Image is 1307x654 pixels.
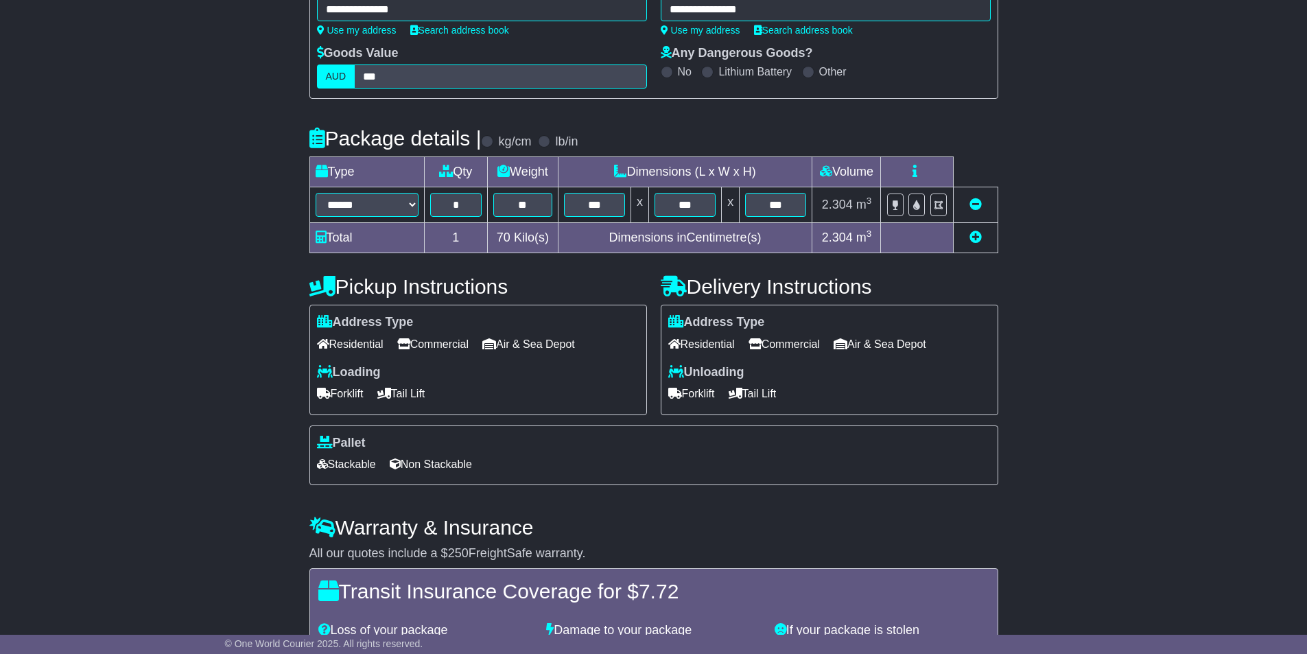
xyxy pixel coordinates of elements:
[390,454,472,475] span: Non Stackable
[856,198,872,211] span: m
[639,580,679,603] span: 7.72
[317,334,384,355] span: Residential
[969,198,982,211] a: Remove this item
[819,65,847,78] label: Other
[867,196,872,206] sup: 3
[661,46,813,61] label: Any Dangerous Goods?
[812,157,881,187] td: Volume
[754,25,853,36] a: Search address book
[309,546,998,561] div: All our quotes include a $ FreightSafe warranty.
[410,25,509,36] a: Search address book
[317,454,376,475] span: Stackable
[309,275,647,298] h4: Pickup Instructions
[424,157,488,187] td: Qty
[317,436,366,451] label: Pallet
[718,65,792,78] label: Lithium Battery
[631,187,648,223] td: x
[309,516,998,539] h4: Warranty & Insurance
[225,638,423,649] span: © One World Courier 2025. All rights reserved.
[317,46,399,61] label: Goods Value
[488,157,558,187] td: Weight
[558,223,812,253] td: Dimensions in Centimetre(s)
[311,623,540,638] div: Loss of your package
[539,623,768,638] div: Damage to your package
[397,334,469,355] span: Commercial
[317,383,364,404] span: Forklift
[867,229,872,239] sup: 3
[317,365,381,380] label: Loading
[768,623,996,638] div: If your package is stolen
[317,315,414,330] label: Address Type
[822,231,853,244] span: 2.304
[377,383,425,404] span: Tail Lift
[317,65,355,89] label: AUD
[558,157,812,187] td: Dimensions (L x W x H)
[661,275,998,298] h4: Delivery Instructions
[834,334,926,355] span: Air & Sea Depot
[856,231,872,244] span: m
[661,25,740,36] a: Use my address
[482,334,575,355] span: Air & Sea Depot
[309,223,424,253] td: Total
[448,546,469,560] span: 250
[555,135,578,150] label: lb/in
[424,223,488,253] td: 1
[729,383,777,404] span: Tail Lift
[317,25,397,36] a: Use my address
[488,223,558,253] td: Kilo(s)
[309,127,482,150] h4: Package details |
[969,231,982,244] a: Add new item
[497,231,510,244] span: 70
[498,135,531,150] label: kg/cm
[668,334,735,355] span: Residential
[668,383,715,404] span: Forklift
[668,315,765,330] label: Address Type
[678,65,692,78] label: No
[722,187,740,223] td: x
[749,334,820,355] span: Commercial
[822,198,853,211] span: 2.304
[309,157,424,187] td: Type
[318,580,989,603] h4: Transit Insurance Coverage for $
[668,365,744,380] label: Unloading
